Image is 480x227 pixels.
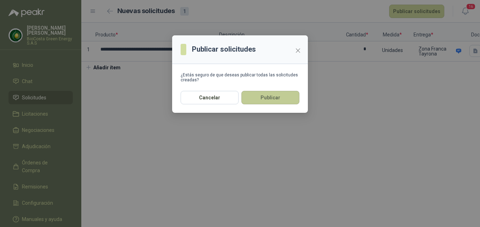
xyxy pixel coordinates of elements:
[295,48,301,53] span: close
[292,45,304,56] button: Close
[241,91,299,104] button: Publicar
[181,72,299,82] div: ¿Estás seguro de que deseas publicar todas las solicitudes creadas?
[192,44,256,55] h3: Publicar solicitudes
[181,91,239,104] button: Cancelar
